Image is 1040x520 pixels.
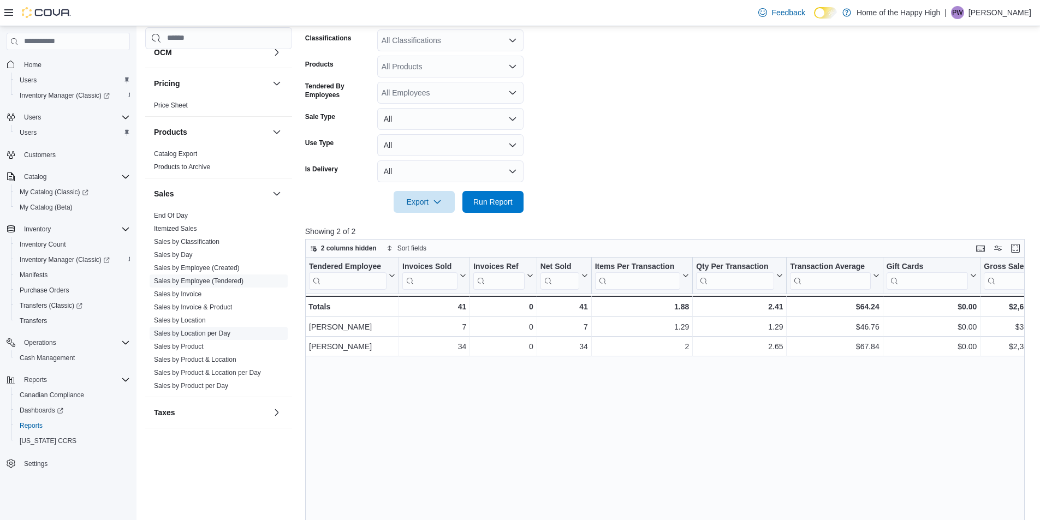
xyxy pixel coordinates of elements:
button: Reports [2,372,134,387]
div: Tendered Employee [309,261,387,289]
a: Purchase Orders [15,284,74,297]
span: [US_STATE] CCRS [20,437,76,445]
h3: Products [154,127,187,138]
div: 41 [402,300,466,313]
a: Dashboards [15,404,68,417]
span: Inventory [24,225,51,234]
span: Dashboards [15,404,130,417]
a: Inventory Manager (Classic) [11,252,134,267]
span: Transfers (Classic) [20,301,82,310]
div: Tendered Employee [309,261,387,272]
label: Is Delivery [305,165,338,174]
button: Customers [2,147,134,163]
a: Price Sheet [154,101,188,109]
button: Operations [2,335,134,350]
span: Users [24,113,41,122]
span: Dashboards [20,406,63,415]
button: Taxes [154,407,268,418]
button: Inventory [20,223,55,236]
div: Totals [308,300,395,313]
div: 2.65 [696,340,783,353]
div: 34 [540,340,588,353]
button: Run Report [462,191,524,213]
div: Paige Wachter [951,6,964,19]
div: Gross Sales [984,261,1034,272]
div: Items Per Transaction [595,261,680,289]
span: Sales by Invoice [154,290,201,298]
div: Qty Per Transaction [696,261,774,272]
div: $64.24 [790,300,879,313]
button: Inventory [2,222,134,237]
div: Items Per Transaction [595,261,680,272]
span: Reports [20,421,43,430]
div: 0 [473,300,533,313]
button: Display options [991,242,1005,255]
span: Cash Management [20,354,75,362]
span: My Catalog (Beta) [20,203,73,212]
a: Transfers (Classic) [11,298,134,313]
button: Open list of options [508,88,517,97]
a: Sales by Product & Location per Day [154,369,261,376]
div: 2 [595,340,690,353]
div: $0.00 [886,320,977,333]
a: My Catalog (Classic) [15,186,93,199]
div: Invoices Sold [402,261,457,289]
button: Gift Cards [886,261,977,289]
button: Qty Per Transaction [696,261,783,289]
span: Users [20,111,130,124]
button: Transaction Average [790,261,879,289]
div: Gift Cards [886,261,968,272]
p: Showing 2 of 2 [305,226,1032,237]
span: Itemized Sales [154,224,197,233]
span: Users [15,74,130,87]
span: Users [15,126,130,139]
button: Pricing [270,77,283,90]
span: Inventory Count [15,238,130,251]
span: Canadian Compliance [20,391,84,399]
div: Sales [145,209,292,397]
span: Purchase Orders [15,284,130,297]
label: Tendered By Employees [305,82,373,99]
button: Open list of options [508,62,517,71]
button: Sales [154,188,268,199]
a: Dashboards [11,403,134,418]
button: Purchase Orders [11,283,134,298]
button: Invoices Sold [402,261,466,289]
button: Home [2,57,134,73]
span: Feedback [771,7,805,18]
button: Pricing [154,78,268,89]
a: Transfers (Classic) [15,299,87,312]
div: Pricing [145,99,292,116]
span: Users [20,76,37,85]
div: Qty Per Transaction [696,261,774,289]
h3: Sales [154,188,174,199]
input: Dark Mode [814,7,837,19]
span: Inventory Manager (Classic) [15,253,130,266]
span: Purchase Orders [20,286,69,295]
button: Transfers [11,313,134,328]
span: Washington CCRS [15,434,130,447]
a: Inventory Count [15,238,70,251]
a: Sales by Employee (Created) [154,264,240,272]
a: Settings [20,457,52,470]
span: Sales by Product & Location [154,355,236,364]
label: Sale Type [305,112,335,121]
a: Cash Management [15,351,79,364]
div: Invoices Sold [402,261,457,272]
a: Transfers [15,314,51,327]
button: Keyboard shortcuts [974,242,987,255]
div: $67.84 [790,340,879,353]
a: Home [20,58,46,71]
div: 0 [473,320,533,333]
div: 7 [540,320,588,333]
a: Sales by Classification [154,238,219,246]
h3: OCM [154,47,172,58]
span: Manifests [20,271,47,279]
a: Manifests [15,268,52,282]
span: End Of Day [154,211,188,220]
button: All [377,108,524,130]
button: [US_STATE] CCRS [11,433,134,449]
button: Catalog [2,169,134,184]
button: Invoices Ref [473,261,533,289]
